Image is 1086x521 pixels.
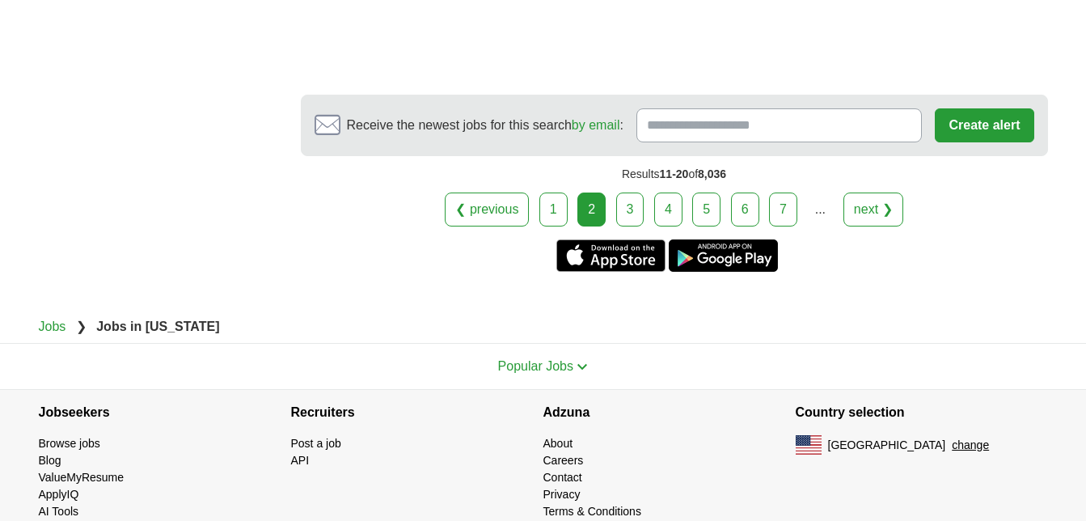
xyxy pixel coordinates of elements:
a: Terms & Conditions [543,505,641,518]
span: 11-20 [660,167,689,180]
a: ❮ previous [445,193,529,227]
button: Create alert [935,108,1033,142]
a: Careers [543,454,584,467]
a: 6 [731,193,759,227]
a: Post a job [291,437,341,450]
strong: Jobs in [US_STATE] [96,320,219,333]
div: 2 [577,193,606,227]
a: Get the iPhone app [556,239,666,272]
a: 7 [769,193,797,227]
a: About [543,437,573,450]
a: API [291,454,310,467]
img: toggle icon [577,363,588,371]
a: Privacy [543,488,581,501]
a: 1 [539,193,568,227]
span: ❯ [76,320,87,333]
span: Popular Jobs [498,359,573,373]
a: Contact [543,471,582,484]
a: ApplyIQ [39,488,79,501]
a: Get the Android app [669,239,778,272]
a: ValueMyResume [39,471,125,484]
span: [GEOGRAPHIC_DATA] [828,437,946,454]
span: 8,036 [698,167,726,180]
a: Browse jobs [39,437,100,450]
a: by email [572,118,620,132]
a: Blog [39,454,61,467]
h4: Country selection [796,390,1048,435]
a: Jobs [39,320,66,333]
a: AI Tools [39,505,79,518]
a: 3 [616,193,644,227]
a: next ❯ [843,193,903,227]
img: US flag [796,435,822,455]
div: Results of [301,156,1048,193]
span: Receive the newest jobs for this search : [347,116,623,135]
a: 4 [654,193,682,227]
button: change [952,437,989,454]
div: ... [804,193,836,226]
a: 5 [692,193,720,227]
